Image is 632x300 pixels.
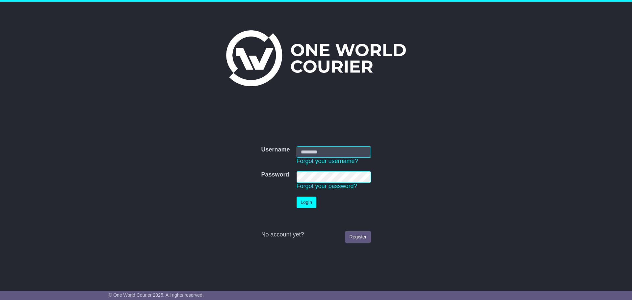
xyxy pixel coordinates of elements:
a: Forgot your password? [297,183,357,189]
span: © One World Courier 2025. All rights reserved. [109,292,204,298]
button: Login [297,197,316,208]
a: Forgot your username? [297,158,358,164]
img: One World [226,30,406,86]
label: Password [261,171,289,178]
a: Register [345,231,371,243]
div: No account yet? [261,231,371,238]
label: Username [261,146,290,153]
